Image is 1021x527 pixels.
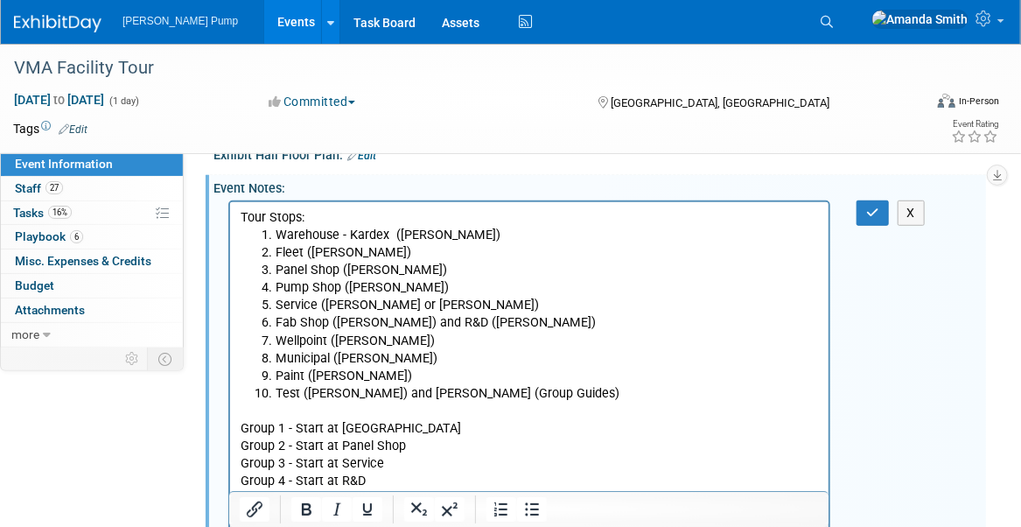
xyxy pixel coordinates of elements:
[517,497,547,522] button: Bullet list
[291,497,321,522] button: Bold
[213,175,986,197] div: Event Notes:
[404,497,434,522] button: Subscript
[1,323,183,347] a: more
[486,497,516,522] button: Numbered list
[1,152,183,176] a: Event Information
[1,177,183,200] a: Staff27
[117,348,148,370] td: Personalize Event Tab Strip
[51,93,67,107] span: to
[322,497,352,522] button: Italic
[347,150,376,162] a: Edit
[1,225,183,249] a: Playbook6
[8,53,903,84] div: VMA Facility Tour
[108,95,139,107] span: (1 day)
[59,123,87,136] a: Edit
[435,497,465,522] button: Superscript
[14,15,101,32] img: ExhibitDay
[11,327,39,341] span: more
[13,120,87,137] td: Tags
[353,497,382,522] button: Underline
[15,229,83,243] span: Playbook
[846,91,999,117] div: Event Format
[15,157,113,171] span: Event Information
[1,249,183,273] a: Misc. Expenses & Credits
[15,303,85,317] span: Attachments
[48,206,72,219] span: 16%
[15,254,151,268] span: Misc. Expenses & Credits
[148,348,184,370] td: Toggle Event Tabs
[45,181,63,194] span: 27
[871,10,969,29] img: Amanda Smith
[263,93,362,110] button: Committed
[938,94,955,108] img: Format-Inperson.png
[240,497,269,522] button: Insert/edit link
[70,230,83,243] span: 6
[898,200,926,226] button: X
[15,278,54,292] span: Budget
[1,299,183,322] a: Attachments
[611,96,829,109] span: [GEOGRAPHIC_DATA], [GEOGRAPHIC_DATA]
[15,181,63,195] span: Staff
[13,92,105,108] span: [DATE] [DATE]
[958,95,999,108] div: In-Person
[122,15,238,27] span: [PERSON_NAME] Pump
[1,274,183,298] a: Budget
[13,206,72,220] span: Tasks
[951,120,998,129] div: Event Rating
[1,201,183,225] a: Tasks16%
